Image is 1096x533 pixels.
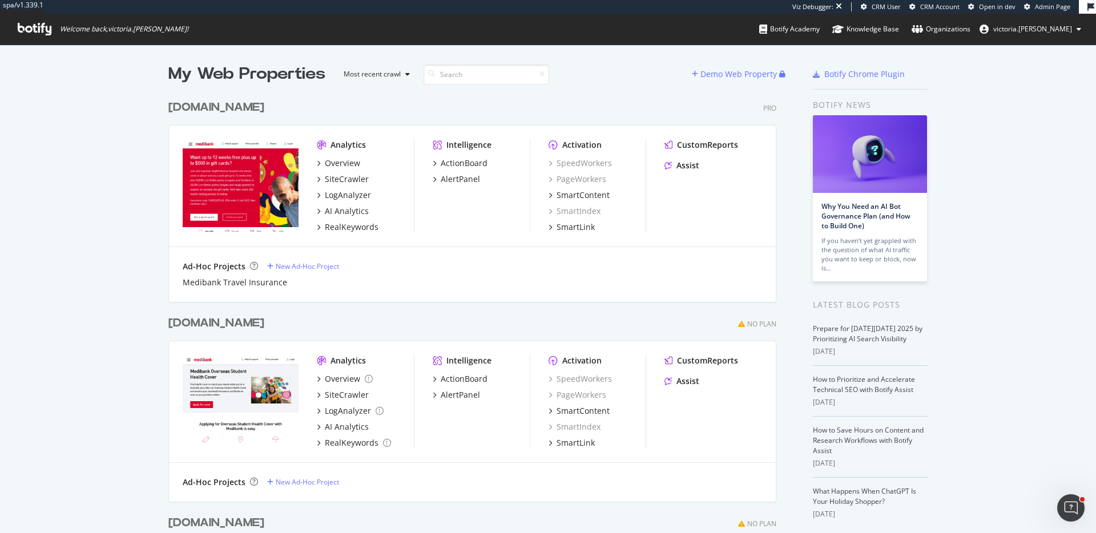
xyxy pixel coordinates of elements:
[549,405,610,417] a: SmartContent
[813,115,927,193] img: Why You Need an AI Bot Governance Plan (and How to Build One)
[1024,2,1070,11] a: Admin Page
[813,374,915,394] a: How to Prioritize and Accelerate Technical SEO with Botify Assist
[747,519,776,528] div: No Plan
[968,2,1016,11] a: Open in dev
[557,437,595,449] div: SmartLink
[441,173,480,185] div: AlertPanel
[562,355,602,366] div: Activation
[325,173,369,185] div: SiteCrawler
[677,139,738,151] div: CustomReports
[763,103,776,113] div: Pro
[821,236,918,273] div: If you haven’t yet grappled with the question of what AI traffic you want to keep or block, now is…
[344,71,401,78] div: Most recent crawl
[549,373,612,385] a: SpeedWorkers
[759,14,820,45] a: Botify Academy
[168,315,264,332] div: [DOMAIN_NAME]
[325,189,371,201] div: LogAnalyzer
[549,158,612,169] a: SpeedWorkers
[664,139,738,151] a: CustomReports
[183,139,299,232] img: Medibank.com.au
[813,346,928,357] div: [DATE]
[276,261,339,271] div: New Ad-Hoc Project
[549,437,595,449] a: SmartLink
[276,477,339,487] div: New Ad-Hoc Project
[813,397,928,407] div: [DATE]
[317,205,369,217] a: AI Analytics
[993,24,1072,34] span: victoria.wong
[861,2,901,11] a: CRM User
[912,14,970,45] a: Organizations
[335,65,414,83] button: Most recent crawl
[676,160,699,171] div: Assist
[325,205,369,217] div: AI Analytics
[832,23,899,35] div: Knowledge Base
[970,20,1090,38] button: victoria.[PERSON_NAME]
[267,261,339,271] a: New Ad-Hoc Project
[317,437,391,449] a: RealKeywords
[183,277,287,288] a: Medibank Travel Insurance
[549,189,610,201] a: SmartContent
[824,68,905,80] div: Botify Chrome Plugin
[317,421,369,433] a: AI Analytics
[325,421,369,433] div: AI Analytics
[557,405,610,417] div: SmartContent
[821,201,910,231] a: Why You Need an AI Bot Governance Plan (and How to Build One)
[747,319,776,329] div: No Plan
[920,2,960,11] span: CRM Account
[813,509,928,519] div: [DATE]
[168,99,264,116] div: [DOMAIN_NAME]
[813,324,922,344] a: Prepare for [DATE][DATE] 2025 by Prioritizing AI Search Visibility
[813,68,905,80] a: Botify Chrome Plugin
[692,69,779,79] a: Demo Web Property
[872,2,901,11] span: CRM User
[183,477,245,488] div: Ad-Hoc Projects
[664,355,738,366] a: CustomReports
[549,221,595,233] a: SmartLink
[441,373,487,385] div: ActionBoard
[1035,2,1070,11] span: Admin Page
[317,158,360,169] a: Overview
[1057,494,1085,522] iframe: Intercom live chat
[549,421,601,433] div: SmartIndex
[549,173,606,185] a: PageWorkers
[813,458,928,469] div: [DATE]
[317,221,378,233] a: RealKeywords
[183,261,245,272] div: Ad-Hoc Projects
[168,515,264,531] div: [DOMAIN_NAME]
[433,373,487,385] a: ActionBoard
[317,389,369,401] a: SiteCrawler
[813,99,928,111] div: Botify news
[267,477,339,487] a: New Ad-Hoc Project
[813,298,928,311] div: Latest Blog Posts
[549,205,601,217] div: SmartIndex
[331,355,366,366] div: Analytics
[549,389,606,401] a: PageWorkers
[759,23,820,35] div: Botify Academy
[446,355,491,366] div: Intelligence
[325,221,378,233] div: RealKeywords
[557,189,610,201] div: SmartContent
[676,375,699,387] div: Assist
[664,160,699,171] a: Assist
[183,355,299,447] img: Medibankoshc.com.au
[168,63,325,86] div: My Web Properties
[700,68,777,80] div: Demo Web Property
[317,405,384,417] a: LogAnalyzer
[664,375,699,387] a: Assist
[325,373,360,385] div: Overview
[446,139,491,151] div: Intelligence
[441,158,487,169] div: ActionBoard
[325,437,378,449] div: RealKeywords
[331,139,366,151] div: Analytics
[424,64,549,84] input: Search
[979,2,1016,11] span: Open in dev
[912,23,970,35] div: Organizations
[832,14,899,45] a: Knowledge Base
[325,389,369,401] div: SiteCrawler
[813,425,924,455] a: How to Save Hours on Content and Research Workflows with Botify Assist
[168,99,269,116] a: [DOMAIN_NAME]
